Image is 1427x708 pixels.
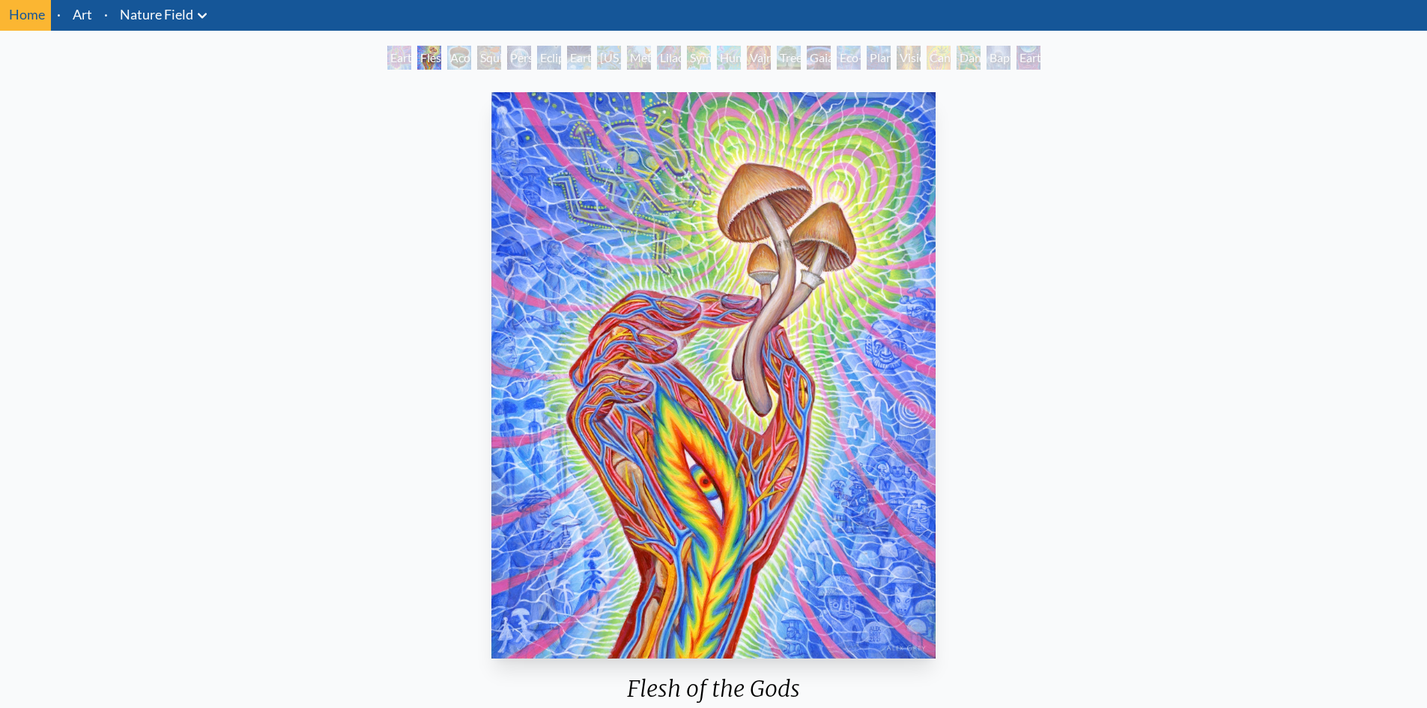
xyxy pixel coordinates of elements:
[987,46,1011,70] div: Baptism in the Ocean of Awareness
[957,46,981,70] div: Dance of Cannabia
[867,46,891,70] div: Planetary Prayers
[73,4,92,25] a: Art
[120,4,193,25] a: Nature Field
[897,46,921,70] div: Vision Tree
[657,46,681,70] div: Lilacs
[491,92,936,659] img: Flesh-of-the-Gods-2021-Alex-Grey-watermarked.jpg
[387,46,411,70] div: Earth Witness
[927,46,951,70] div: Cannabis Mudra
[1017,46,1040,70] div: Earthmind
[717,46,741,70] div: Humming Bird
[627,46,651,70] div: Metamorphosis
[837,46,861,70] div: Eco-Atlas
[417,46,441,70] div: Flesh of the Gods
[447,46,471,70] div: Acorn Dream
[687,46,711,70] div: Symbiosis: Gall Wasp & Oak Tree
[9,6,45,22] a: Home
[777,46,801,70] div: Tree & Person
[567,46,591,70] div: Earth Energies
[537,46,561,70] div: Eclipse
[597,46,621,70] div: [US_STATE] Song
[807,46,831,70] div: Gaia
[747,46,771,70] div: Vajra Horse
[507,46,531,70] div: Person Planet
[477,46,501,70] div: Squirrel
